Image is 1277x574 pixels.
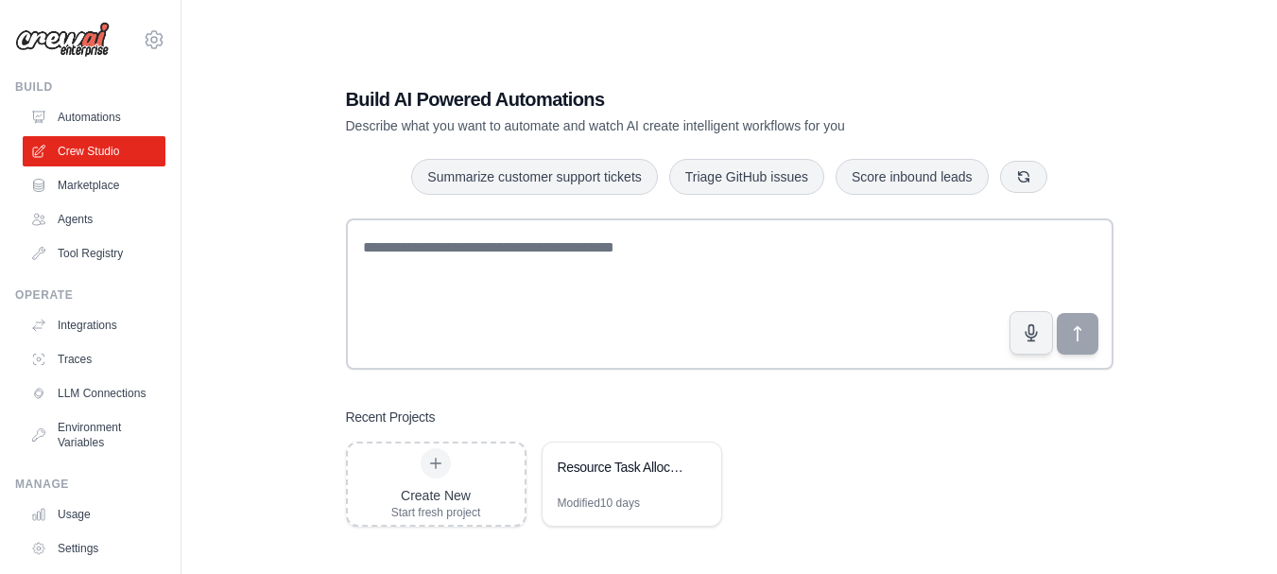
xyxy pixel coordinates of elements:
div: Create New [391,486,481,505]
a: LLM Connections [23,378,165,409]
div: Manage [15,477,165,492]
a: Usage [23,499,165,530]
button: Score inbound leads [836,159,989,195]
button: Get new suggestions [1000,161,1047,193]
div: Start fresh project [391,505,481,520]
div: Build [15,79,165,95]
button: Summarize customer support tickets [411,159,657,195]
a: Settings [23,533,165,564]
button: Triage GitHub issues [669,159,824,195]
button: Click to speak your automation idea [1010,311,1053,355]
a: Crew Studio [23,136,165,166]
iframe: Chat Widget [1182,483,1277,574]
h1: Build AI Powered Automations [346,86,981,113]
img: Logo [15,22,110,58]
div: Operate [15,287,165,303]
div: Resource Task Allocation System [558,458,687,477]
a: Marketplace [23,170,165,200]
a: Integrations [23,310,165,340]
a: Agents [23,204,165,235]
p: Describe what you want to automate and watch AI create intelligent workflows for you [346,116,981,135]
h3: Recent Projects [346,408,436,426]
a: Automations [23,102,165,132]
a: Environment Variables [23,412,165,458]
a: Traces [23,344,165,374]
a: Tool Registry [23,238,165,269]
div: Modified 10 days [558,496,640,511]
